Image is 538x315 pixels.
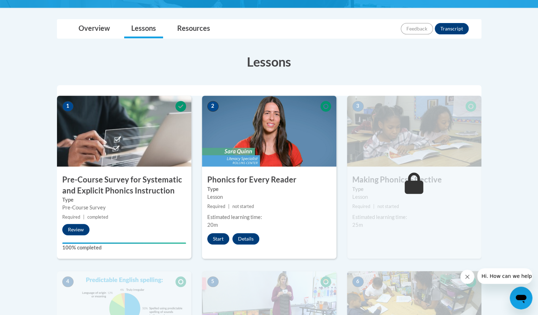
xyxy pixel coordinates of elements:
span: | [83,214,85,220]
div: Estimated learning time: [207,213,331,221]
button: Details [232,233,259,244]
span: 5 [207,276,219,287]
span: not started [377,204,399,209]
span: 2 [207,101,219,112]
button: Start [207,233,229,244]
div: Lesson [207,193,331,201]
span: 25m [352,222,363,228]
h3: Lessons [57,53,481,71]
span: Hi. How can we help? [4,5,57,11]
label: Type [207,185,331,193]
span: | [228,204,230,209]
label: Type [352,185,476,193]
span: Required [207,204,225,209]
span: Required [352,204,370,209]
label: Type [62,196,186,204]
iframe: Button to launch messaging window [510,287,532,309]
a: Resources [170,19,217,38]
img: Course Image [202,96,336,167]
span: completed [87,214,108,220]
a: Lessons [124,19,163,38]
span: 4 [62,276,74,287]
iframe: Message from company [477,268,532,284]
span: Required [62,214,80,220]
span: 6 [352,276,364,287]
h3: Pre-Course Survey for Systematic and Explicit Phonics Instruction [57,174,191,196]
h3: Phonics for Every Reader [202,174,336,185]
iframe: Close message [460,270,474,284]
img: Course Image [57,96,191,167]
img: Course Image [347,96,481,167]
h3: Making Phonics Effective [347,174,481,185]
button: Feedback [401,23,433,34]
span: 1 [62,101,74,112]
button: Review [62,224,89,235]
div: Estimated learning time: [352,213,476,221]
span: | [373,204,375,209]
span: 3 [352,101,364,112]
span: not started [232,204,254,209]
div: Your progress [62,242,186,244]
div: Lesson [352,193,476,201]
span: 20m [207,222,218,228]
div: Pre-Course Survey [62,204,186,212]
button: Transcript [435,23,469,34]
label: 100% completed [62,244,186,252]
a: Overview [71,19,117,38]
